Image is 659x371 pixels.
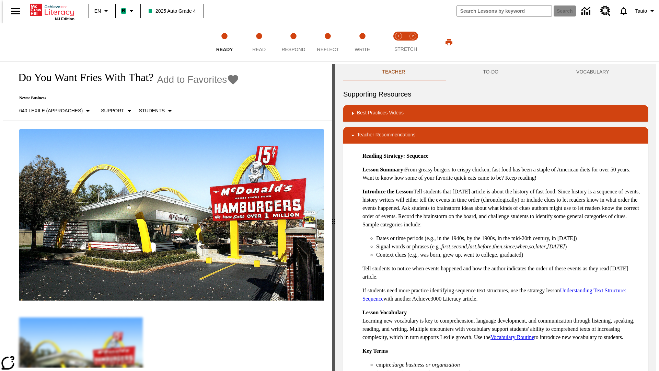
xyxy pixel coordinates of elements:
button: Stretch Read step 1 of 2 [389,23,408,61]
button: Language: EN, Select a language [91,5,113,17]
a: Vocabulary Routine [490,334,534,340]
button: Profile/Settings [633,5,659,17]
p: News: Business [11,95,239,101]
div: activity [335,64,656,371]
em: later [535,244,546,249]
div: Teacher Recommendations [343,127,648,144]
img: One of the first McDonald's stores, with the iconic red sign and golden arches. [19,129,324,301]
a: Understanding Text Structure: Sequence [362,288,626,302]
strong: Introduce the Lesson: [362,189,414,194]
li: Signal words or phrases (e.g., , , , , , , , , , ) [376,243,643,251]
div: Home [30,2,74,21]
strong: Lesson Summary: [362,167,405,172]
span: Add to Favorites [157,74,227,85]
em: when [516,244,528,249]
button: Respond step 3 of 5 [274,23,313,61]
li: empire: [376,361,643,369]
span: Read [252,47,266,52]
span: Respond [281,47,305,52]
span: Write [355,47,370,52]
button: Stretch Respond step 2 of 2 [403,23,423,61]
button: Add to Favorites - Do You Want Fries With That? [157,74,239,86]
div: Best Practices Videos [343,105,648,122]
p: Best Practices Videos [357,109,404,117]
p: 640 Lexile (Approaches) [19,107,83,114]
div: Press Enter or Spacebar and then press right and left arrow keys to move the slider [332,64,335,371]
div: Instructional Panel Tabs [343,64,648,80]
a: Data Center [577,2,596,21]
h1: Do You Want Fries With That? [11,71,153,84]
p: From greasy burgers to crispy chicken, fast food has been a staple of American diets for over 50 ... [362,166,643,182]
strong: Key Terms [362,348,388,354]
button: Scaffolds, Support [98,105,136,117]
strong: Sequence [406,153,428,159]
p: Tell students to notice when events happened and how the author indicates the order of these even... [362,265,643,281]
strong: Lesson Vocabulary [362,310,407,315]
button: Select Student [136,105,177,117]
button: Select Lexile, 640 Lexile (Approaches) [16,105,95,117]
input: search field [457,5,552,16]
text: 2 [412,34,414,38]
button: Ready step 1 of 5 [205,23,244,61]
p: Support [101,107,124,114]
button: Read step 2 of 5 [239,23,279,61]
span: 2025 Auto Grade 4 [149,8,196,15]
em: [DATE] [547,244,565,249]
p: Teacher Recommendations [357,131,415,139]
button: Reflect step 4 of 5 [308,23,348,61]
button: Teacher [343,64,444,80]
a: Resource Center, Will open in new tab [596,2,615,20]
span: Reflect [317,47,339,52]
span: STRETCH [394,46,417,52]
em: before [477,244,491,249]
p: Students [139,107,165,114]
span: B [122,7,125,15]
span: Tauto [635,8,647,15]
div: reading [3,64,332,368]
li: Context clues (e.g., was born, grew up, went to college, graduated) [376,251,643,259]
span: EN [94,8,101,15]
h6: Supporting Resources [343,89,648,100]
p: Learning new vocabulary is key to comprehension, language development, and communication through ... [362,308,643,341]
strong: Reading Strategy: [362,153,405,159]
p: Tell students that [DATE] article is about the history of fast food. Since history is a sequence ... [362,188,643,229]
em: so [529,244,534,249]
button: Boost Class color is mint green. Change class color [118,5,138,17]
em: then [493,244,502,249]
span: NJ Edition [55,17,74,21]
em: since [504,244,515,249]
button: Open side menu [5,1,26,21]
em: large business or organization [393,362,460,368]
a: Notifications [615,2,633,20]
em: last [468,244,476,249]
span: Ready [216,47,233,52]
button: Print [438,36,460,48]
text: 1 [397,34,399,38]
p: If students need more practice identifying sequence text structures, use the strategy lesson with... [362,286,643,303]
li: Dates or time periods (e.g., in the 1940s, by the 1900s, in the mid-20th century, in [DATE]) [376,234,643,243]
button: Write step 5 of 5 [343,23,382,61]
em: first [441,244,450,249]
button: TO-DO [444,64,537,80]
button: VOCABULARY [537,64,648,80]
em: second [452,244,467,249]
